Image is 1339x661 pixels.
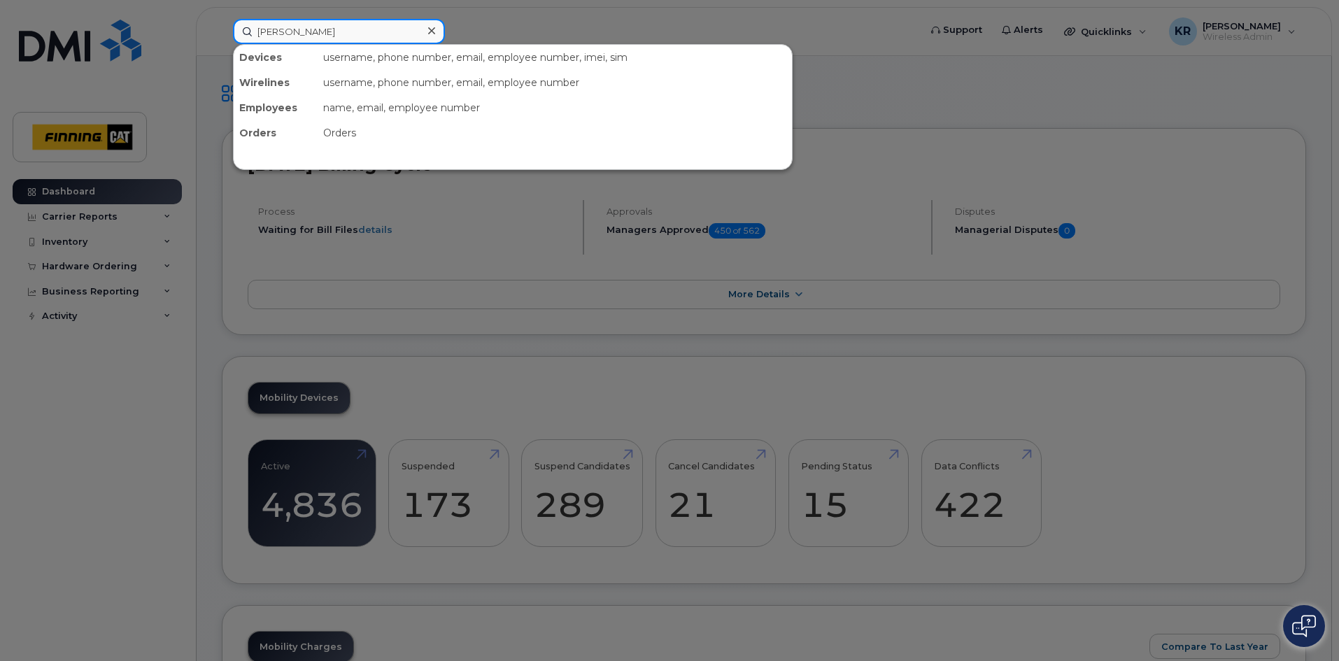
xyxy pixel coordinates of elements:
div: Wirelines [234,70,318,95]
img: Open chat [1292,615,1316,637]
div: Orders [234,120,318,145]
div: Employees [234,95,318,120]
div: username, phone number, email, employee number [318,70,792,95]
div: Devices [234,45,318,70]
div: username, phone number, email, employee number, imei, sim [318,45,792,70]
div: name, email, employee number [318,95,792,120]
div: Orders [318,120,792,145]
